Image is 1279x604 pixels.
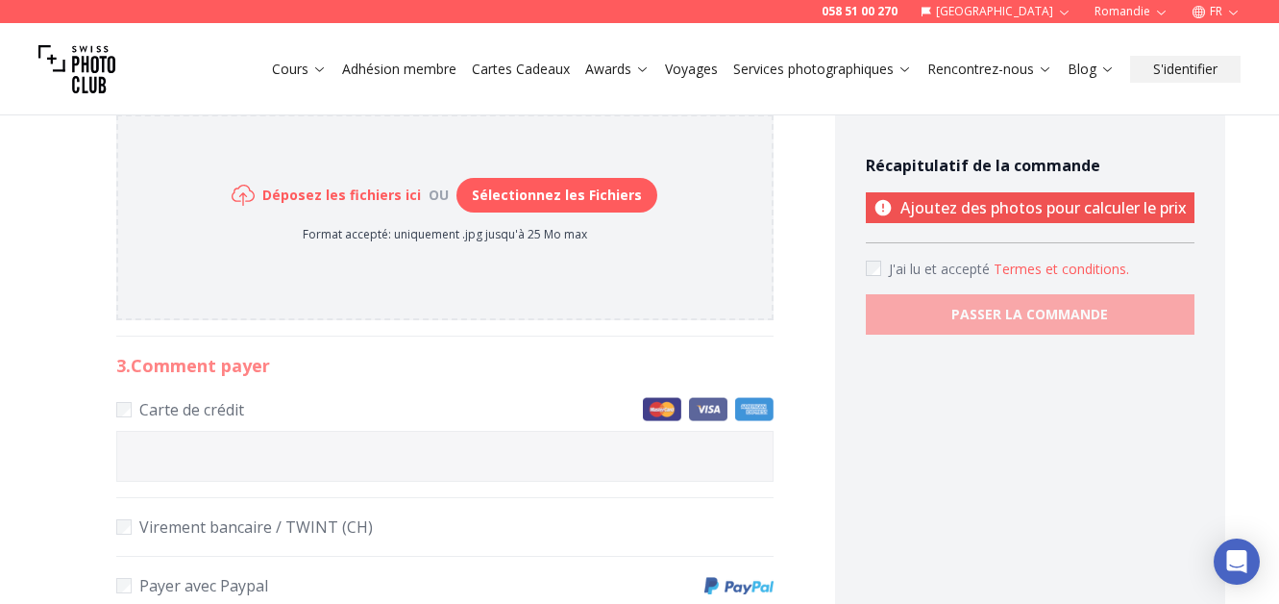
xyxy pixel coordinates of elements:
[866,192,1194,223] p: Ajoutez des photos pour calculer le prix
[464,56,578,83] button: Cartes Cadeaux
[733,60,912,79] a: Services photographiques
[951,305,1108,324] b: PASSER LA COMMANDE
[272,60,327,79] a: Cours
[421,186,456,205] div: ou
[927,60,1052,79] a: Rencontrez-nous
[342,60,456,79] a: Adhésion membre
[1068,60,1115,79] a: Blog
[726,56,920,83] button: Services photographiques
[665,60,718,79] a: Voyages
[889,260,994,278] span: J'ai lu et accepté
[232,227,657,242] p: Format accepté: uniquement .jpg jusqu'à 25 Mo max
[585,60,650,79] a: Awards
[1130,56,1241,83] button: S'identifier
[866,294,1194,335] button: PASSER LA COMMANDE
[334,56,464,83] button: Adhésion membre
[866,154,1194,177] h4: Récapitulatif de la commande
[456,178,657,213] button: Sélectionnez les Fichiers
[657,56,726,83] button: Voyages
[822,4,898,19] a: 058 51 00 270
[1060,56,1122,83] button: Blog
[994,260,1129,279] button: Accept termsJ'ai lu et accepté
[578,56,657,83] button: Awards
[1214,539,1260,585] div: Open Intercom Messenger
[38,31,115,108] img: Swiss photo club
[920,56,1060,83] button: Rencontrez-nous
[264,56,334,83] button: Cours
[472,60,570,79] a: Cartes Cadeaux
[262,186,421,205] h6: Déposez les fichiers ici
[866,261,881,276] input: Accept terms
